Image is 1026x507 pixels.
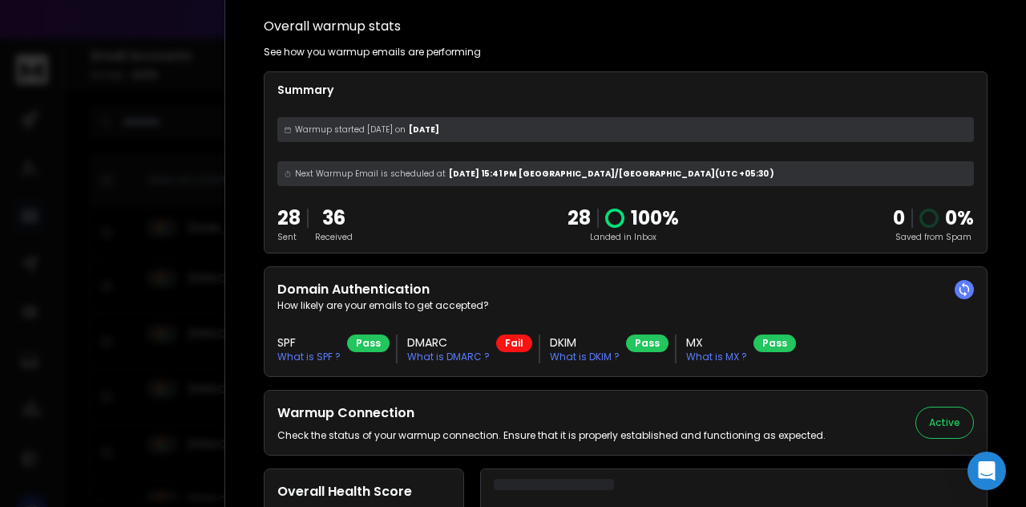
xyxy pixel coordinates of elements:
[277,482,450,501] h2: Overall Health Score
[626,335,669,352] div: Pass
[568,205,591,231] p: 28
[277,231,301,243] p: Sent
[277,335,341,351] h3: SPF
[686,335,747,351] h3: MX
[277,299,974,312] p: How likely are your emails to get accepted?
[277,117,974,142] div: [DATE]
[631,205,679,231] p: 100 %
[568,231,679,243] p: Landed in Inbox
[277,429,826,442] p: Check the status of your warmup connection. Ensure that it is properly established and functionin...
[893,205,905,231] strong: 0
[496,335,532,352] div: Fail
[277,82,974,98] p: Summary
[264,17,401,36] h1: Overall warmup stats
[550,351,620,363] p: What is DKIM ?
[315,231,353,243] p: Received
[277,404,826,423] h2: Warmup Connection
[915,407,974,439] button: Active
[277,280,974,299] h2: Domain Authentication
[264,46,481,59] p: See how you warmup emails are performing
[277,205,301,231] p: 28
[277,351,341,363] p: What is SPF ?
[295,124,406,136] span: Warmup started [DATE] on
[753,335,796,352] div: Pass
[347,335,390,352] div: Pass
[893,231,974,243] p: Saved from Spam
[295,168,446,180] span: Next Warmup Email is scheduled at
[407,335,490,351] h3: DMARC
[967,452,1006,490] div: Open Intercom Messenger
[407,351,490,363] p: What is DMARC ?
[686,351,747,363] p: What is MX ?
[277,161,974,186] div: [DATE] 15:41 PM [GEOGRAPHIC_DATA]/[GEOGRAPHIC_DATA] (UTC +05:30 )
[550,335,620,351] h3: DKIM
[945,205,974,231] p: 0 %
[315,205,353,231] p: 36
